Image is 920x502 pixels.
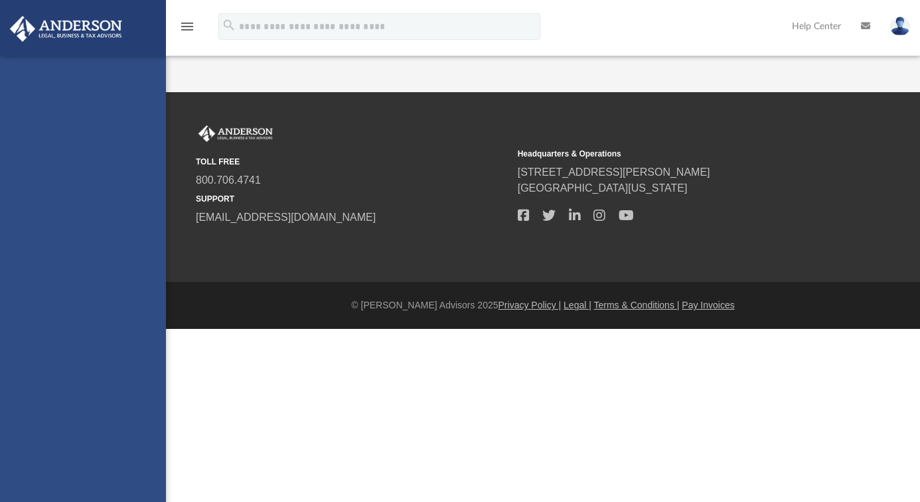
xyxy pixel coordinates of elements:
img: User Pic [890,17,910,36]
img: Anderson Advisors Platinum Portal [196,125,275,143]
small: Headquarters & Operations [518,148,830,160]
small: SUPPORT [196,193,508,205]
i: menu [179,19,195,34]
i: search [222,18,236,32]
small: TOLL FREE [196,156,508,168]
img: Anderson Advisors Platinum Portal [6,16,126,42]
a: Pay Invoices [682,300,734,310]
a: [GEOGRAPHIC_DATA][US_STATE] [518,182,688,194]
a: Legal | [564,300,591,310]
div: © [PERSON_NAME] Advisors 2025 [166,298,920,312]
a: Terms & Conditions | [594,300,680,310]
a: menu [179,25,195,34]
a: Privacy Policy | [498,300,562,310]
a: [EMAIL_ADDRESS][DOMAIN_NAME] [196,212,376,223]
a: 800.706.4741 [196,174,261,186]
a: [STREET_ADDRESS][PERSON_NAME] [518,166,710,178]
